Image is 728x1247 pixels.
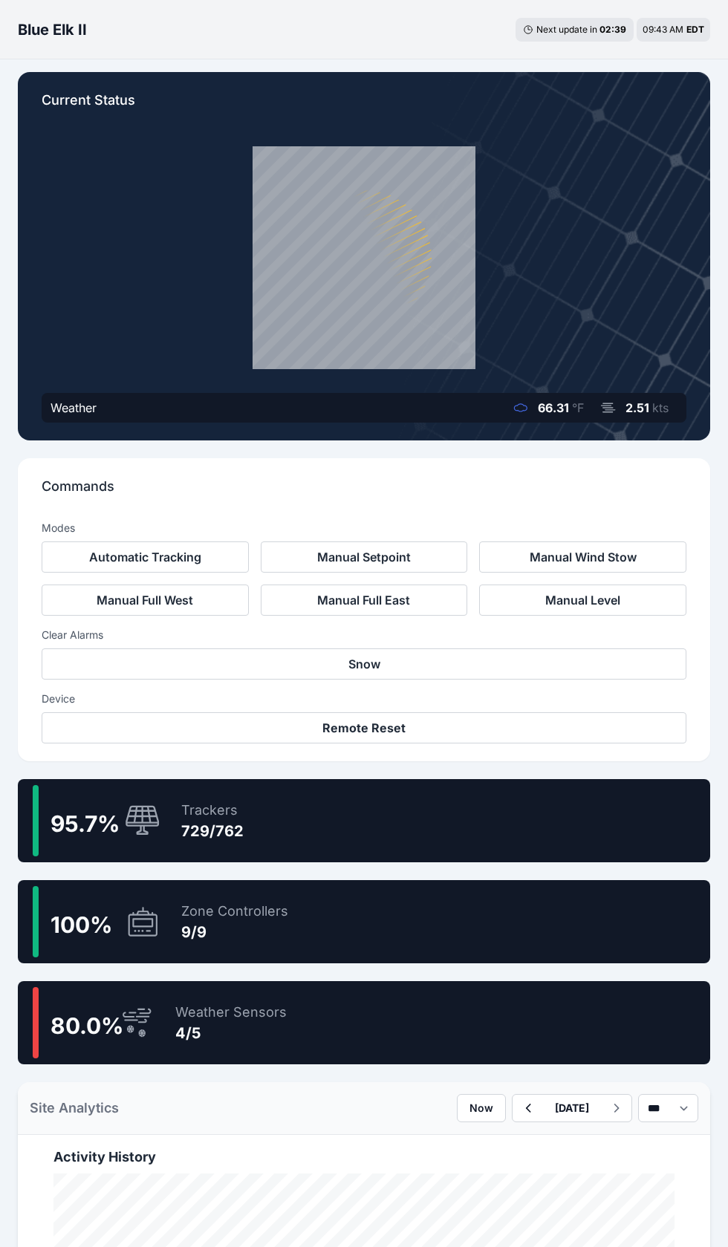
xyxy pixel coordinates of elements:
span: Next update in [536,24,597,35]
p: Commands [42,476,686,509]
button: Manual Level [479,585,686,616]
a: 95.7%Trackers729/762 [18,779,710,862]
button: Now [457,1094,506,1122]
button: Manual Full West [42,585,249,616]
span: °F [572,400,584,415]
h3: Blue Elk II [18,19,87,40]
div: 9/9 [181,922,288,942]
button: Manual Wind Stow [479,541,686,573]
div: 02 : 39 [599,24,626,36]
span: 100 % [51,911,112,938]
h3: Device [42,691,686,706]
div: Weather Sensors [175,1002,287,1023]
h2: Activity History [53,1147,675,1168]
p: Current Status [42,90,686,123]
h3: Clear Alarms [42,628,686,642]
button: Snow [42,648,686,680]
div: Trackers [181,800,244,821]
button: Remote Reset [42,712,686,743]
span: kts [652,400,669,415]
a: 100%Zone Controllers9/9 [18,880,710,963]
div: Zone Controllers [181,901,288,922]
button: [DATE] [543,1095,601,1121]
div: 729/762 [181,821,244,841]
nav: Breadcrumb [18,10,87,49]
span: 2.51 [625,400,649,415]
button: Manual Full East [261,585,468,616]
span: EDT [686,24,704,35]
span: 95.7 % [51,810,120,837]
a: 80.0%Weather Sensors4/5 [18,981,710,1064]
button: Automatic Tracking [42,541,249,573]
span: 80.0 % [51,1012,123,1039]
span: 66.31 [538,400,569,415]
div: Weather [51,399,97,417]
span: 09:43 AM [643,24,683,35]
button: Manual Setpoint [261,541,468,573]
h2: Site Analytics [30,1098,119,1119]
div: 4/5 [175,1023,287,1043]
h3: Modes [42,521,75,535]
